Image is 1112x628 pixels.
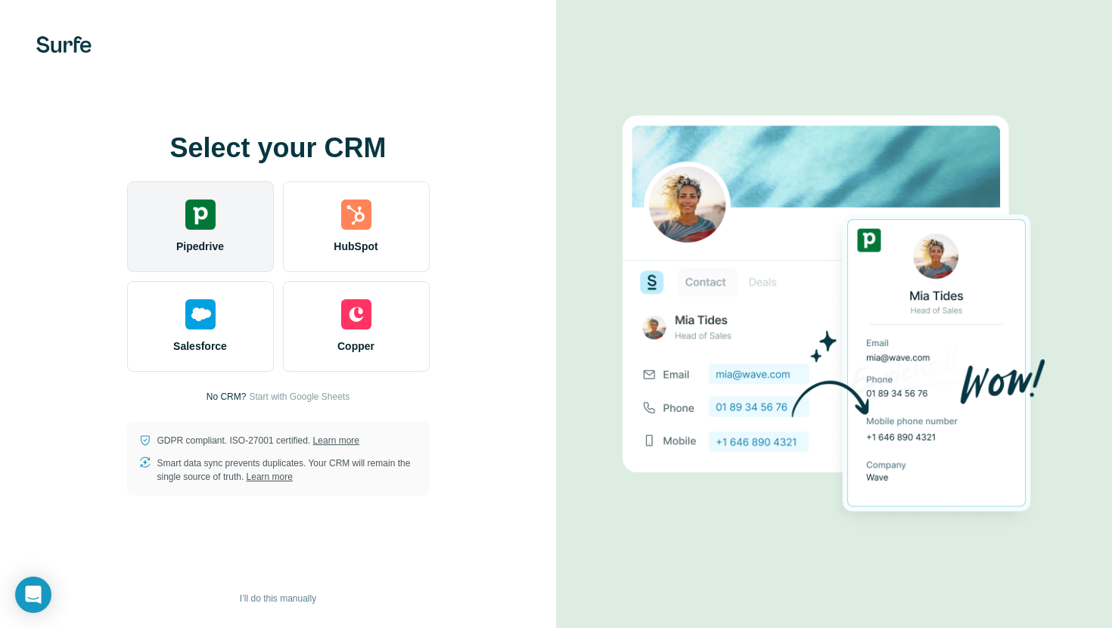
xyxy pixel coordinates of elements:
[623,90,1046,539] img: PIPEDRIVE image
[157,456,418,484] p: Smart data sync prevents duplicates. Your CRM will remain the single source of truth.
[249,390,349,404] button: Start with Google Sheets
[207,390,247,404] p: No CRM?
[240,592,316,605] span: I’ll do this manually
[185,299,216,329] img: salesforce's logo
[173,339,227,354] span: Salesforce
[313,435,359,446] a: Learn more
[229,587,327,610] button: I’ll do this manually
[337,339,374,354] span: Copper
[36,36,92,53] img: Surfe's logo
[334,239,377,254] span: HubSpot
[176,239,224,254] span: Pipedrive
[127,133,430,163] h1: Select your CRM
[341,200,371,230] img: hubspot's logo
[185,200,216,230] img: pipedrive's logo
[15,577,51,613] div: Open Intercom Messenger
[247,472,293,482] a: Learn more
[341,299,371,329] img: copper's logo
[157,434,359,447] p: GDPR compliant. ISO-27001 certified.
